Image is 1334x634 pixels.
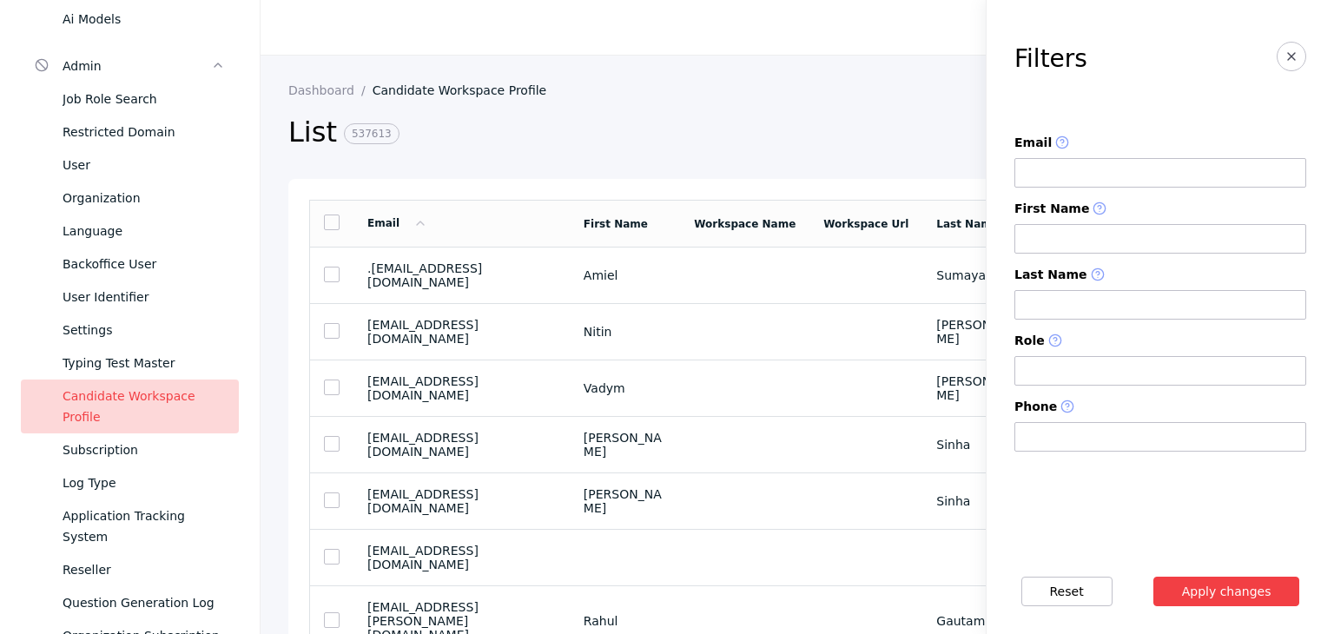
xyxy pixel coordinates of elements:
[1021,577,1113,606] button: Reset
[63,287,225,307] div: User Identifier
[21,499,239,553] a: Application Tracking System
[373,83,561,97] a: Candidate Workspace Profile
[584,218,648,230] a: First Name
[367,544,556,571] section: [EMAIL_ADDRESS][DOMAIN_NAME]
[21,215,239,248] a: Language
[21,380,239,433] a: Candidate Workspace Profile
[1014,334,1306,349] label: Role
[63,320,225,340] div: Settings
[63,155,225,175] div: User
[367,431,556,459] section: [EMAIL_ADDRESS][DOMAIN_NAME]
[367,487,556,515] section: [EMAIL_ADDRESS][DOMAIN_NAME]
[63,188,225,208] div: Organization
[21,182,239,215] a: Organization
[21,149,239,182] a: User
[809,201,922,248] td: Workspace Url
[1014,267,1306,283] label: Last Name
[63,559,225,580] div: Reseller
[367,374,556,402] section: [EMAIL_ADDRESS][DOMAIN_NAME]
[21,314,239,347] a: Settings
[367,261,556,289] section: .[EMAIL_ADDRESS][DOMAIN_NAME]
[63,254,225,274] div: Backoffice User
[63,472,225,493] div: Log Type
[936,218,999,230] a: Last Name
[21,553,239,586] a: Reseller
[936,438,1019,452] section: Sinha
[21,433,239,466] a: Subscription
[936,374,1019,402] section: [PERSON_NAME]
[584,325,666,339] section: Nitin
[21,466,239,499] a: Log Type
[1014,400,1306,415] label: Phone
[63,89,225,109] div: Job Role Search
[63,505,225,547] div: Application Tracking System
[584,381,666,395] section: Vadym
[584,268,666,282] section: Amiel
[21,248,239,281] a: Backoffice User
[680,201,809,248] td: Workspace Name
[21,3,239,36] a: Ai Models
[63,9,225,30] div: Ai Models
[21,281,239,314] a: User Identifier
[936,268,1019,282] section: Sumayao
[21,586,239,619] a: Question Generation Log
[584,487,666,515] section: [PERSON_NAME]
[63,439,225,460] div: Subscription
[1014,201,1306,217] label: First Name
[288,83,373,97] a: Dashboard
[936,614,1019,628] section: Gautam
[21,83,239,116] a: Job Role Search
[63,592,225,613] div: Question Generation Log
[936,318,1019,346] section: [PERSON_NAME]
[21,116,239,149] a: Restricted Domain
[63,56,211,76] div: Admin
[344,123,400,144] span: 537613
[63,353,225,373] div: Typing Test Master
[288,115,1036,151] h2: List
[1014,45,1087,73] h3: Filters
[63,122,225,142] div: Restricted Domain
[63,221,225,241] div: Language
[584,614,666,628] section: Rahul
[63,386,225,427] div: Candidate Workspace Profile
[584,431,666,459] section: [PERSON_NAME]
[21,347,239,380] a: Typing Test Master
[367,217,427,229] a: Email
[936,494,1019,508] section: Sinha
[367,318,556,346] section: [EMAIL_ADDRESS][DOMAIN_NAME]
[1153,577,1300,606] button: Apply changes
[1014,135,1306,151] label: Email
